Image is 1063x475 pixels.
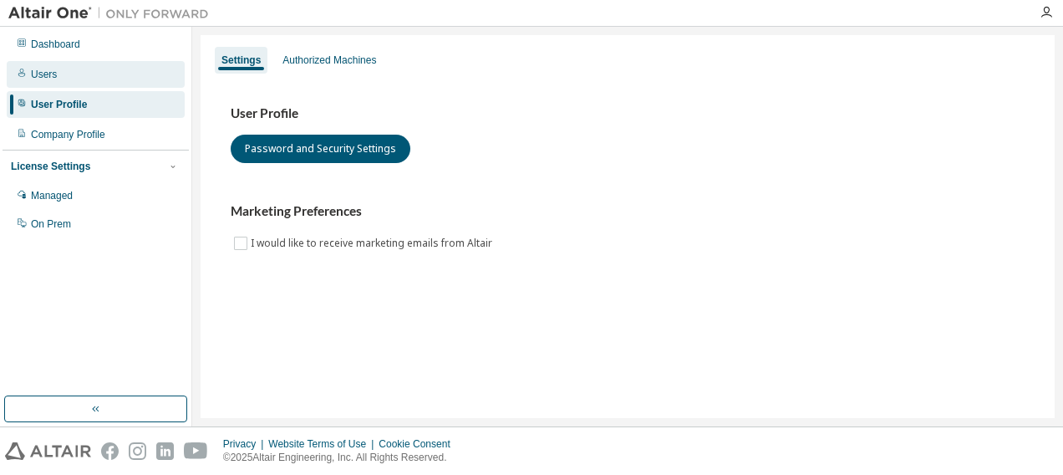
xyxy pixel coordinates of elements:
div: Authorized Machines [282,54,376,67]
img: instagram.svg [129,442,146,460]
h3: Marketing Preferences [231,203,1025,220]
div: Settings [221,54,261,67]
img: youtube.svg [184,442,208,460]
div: Company Profile [31,128,105,141]
div: Managed [31,189,73,202]
label: I would like to receive marketing emails from Altair [251,233,496,253]
h3: User Profile [231,105,1025,122]
div: User Profile [31,98,87,111]
p: © 2025 Altair Engineering, Inc. All Rights Reserved. [223,451,460,465]
div: Dashboard [31,38,80,51]
div: Users [31,68,57,81]
img: facebook.svg [101,442,119,460]
div: Privacy [223,437,268,451]
img: altair_logo.svg [5,442,91,460]
img: Altair One [8,5,217,22]
div: License Settings [11,160,90,173]
img: linkedin.svg [156,442,174,460]
div: Website Terms of Use [268,437,379,451]
button: Password and Security Settings [231,135,410,163]
div: On Prem [31,217,71,231]
div: Cookie Consent [379,437,460,451]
